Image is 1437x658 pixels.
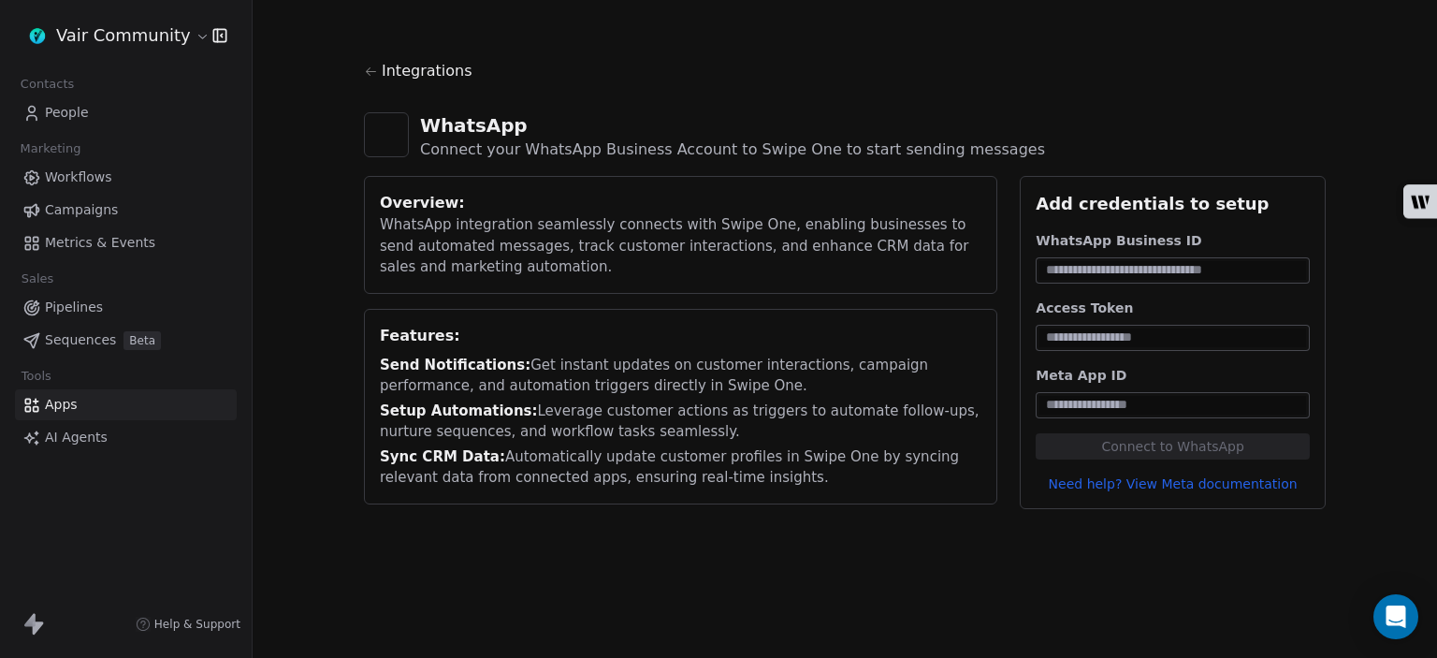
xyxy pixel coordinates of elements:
[373,122,399,148] img: whatsapp.svg
[382,60,472,82] span: Integrations
[26,24,49,47] img: VAIR%20LOGO%20PNG%20-%20Copy.png
[13,362,59,390] span: Tools
[15,97,237,128] a: People
[15,227,237,258] a: Metrics & Events
[45,428,108,447] span: AI Agents
[380,214,981,278] div: WhatsApp integration seamlessly connects with Swipe One, enabling businesses to send automated me...
[12,135,89,163] span: Marketing
[15,389,237,420] a: Apps
[15,195,237,226] a: Campaigns
[136,617,240,632] a: Help & Support
[22,20,199,51] button: Vair Community
[380,401,981,443] div: Leverage customer actions as triggers to automate follow-ups, nurture sequences, and workflow tas...
[364,60,1326,97] a: Integrations
[123,331,161,350] span: Beta
[45,395,78,415] span: Apps
[380,446,981,489] div: Automatically update customer profiles in Swipe One by syncing relevant data from connected apps,...
[1373,594,1418,639] div: Open Intercom Messenger
[380,192,981,214] div: Overview:
[1036,192,1310,216] div: Add credentials to setup
[1036,299,1310,317] div: Access Token
[1036,366,1310,385] div: Meta App ID
[45,330,116,350] span: Sequences
[13,265,62,293] span: Sales
[45,103,89,123] span: People
[45,233,155,253] span: Metrics & Events
[45,200,118,220] span: Campaigns
[15,162,237,193] a: Workflows
[1036,475,1310,493] a: Need help? View Meta documentation
[56,23,191,48] span: Vair Community
[1036,231,1310,250] div: WhatsApp Business ID
[45,168,112,187] span: Workflows
[15,422,237,453] a: AI Agents
[380,355,981,397] div: Get instant updates on customer interactions, campaign performance, and automation triggers direc...
[380,325,981,347] div: Features:
[380,448,505,465] span: Sync CRM Data:
[1036,433,1310,460] button: Connect to WhatsApp
[15,325,237,356] a: SequencesBeta
[380,402,538,419] span: Setup Automations:
[154,617,240,632] span: Help & Support
[12,70,82,98] span: Contacts
[15,292,237,323] a: Pipelines
[420,112,1045,139] div: WhatsApp
[380,357,530,373] span: Send Notifications:
[420,139,1045,161] div: Connect your WhatsApp Business Account to Swipe One to start sending messages
[45,298,103,317] span: Pipelines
